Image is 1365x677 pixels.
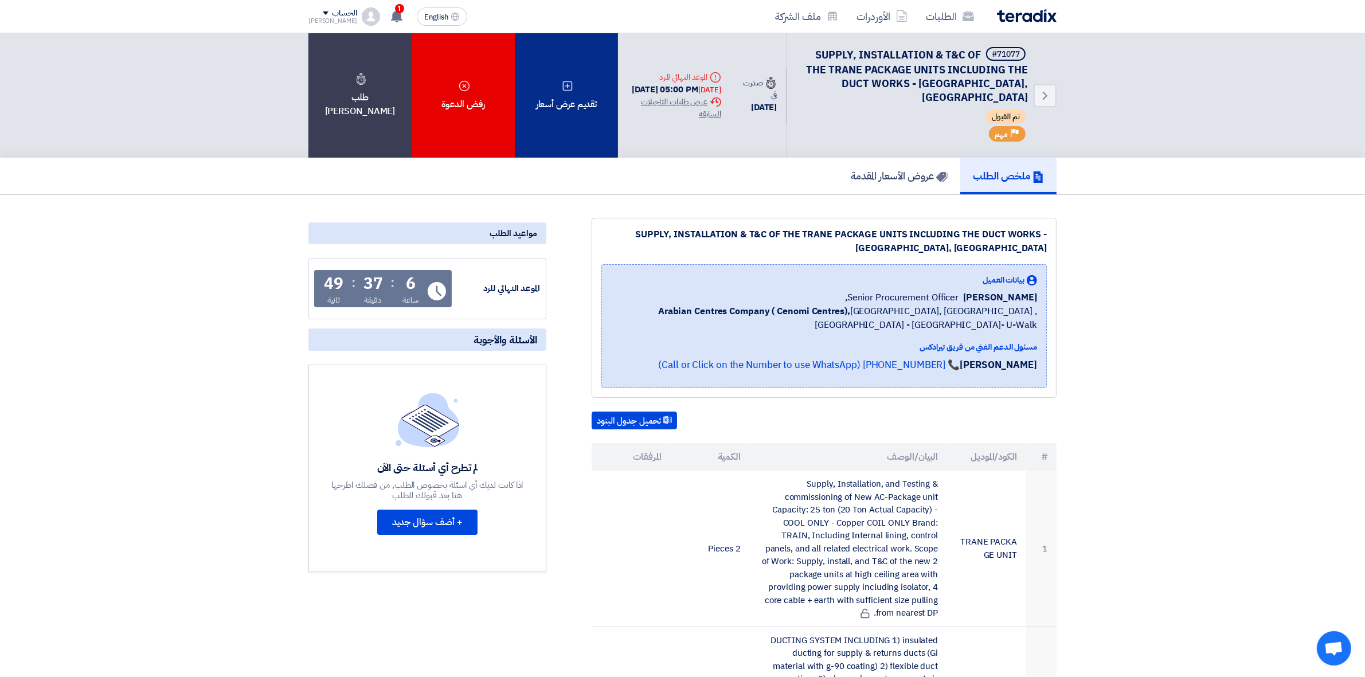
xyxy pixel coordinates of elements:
td: 1 [1026,471,1057,627]
div: مسئول الدعم الفني من فريق تيرادكس [611,341,1037,353]
div: 49 [324,276,343,292]
a: ملف الشركة [766,3,847,30]
div: مواعيد الطلب [308,222,546,244]
div: [DATE] [698,84,721,96]
a: ملخص الطلب [960,158,1057,194]
b: Arabian Centres Company ( Cenomi Centres), [658,304,850,318]
div: الحساب [332,9,357,18]
div: #71077 [992,50,1020,58]
td: 2 Pieces [671,471,750,627]
button: تحميل جدول البنود [592,412,677,430]
a: الطلبات [917,3,983,30]
div: ساعة [402,294,419,306]
div: [PERSON_NAME] [308,18,357,24]
span: [PERSON_NAME] [963,291,1037,304]
div: تقديم عرض أسعار [515,33,618,158]
th: المرفقات [592,443,671,471]
h5: ملخص الطلب [973,169,1044,182]
div: ثانية [327,294,341,306]
span: تم القبول [986,110,1026,124]
div: الموعد النهائي للرد [627,71,721,83]
button: + أضف سؤال جديد [377,510,478,535]
div: لم تطرح أي أسئلة حتى الآن [330,461,525,474]
div: SUPPLY, INSTALLATION & T&C OF THE TRANE PACKAGE UNITS INCLUDING THE DUCT WORKS - [GEOGRAPHIC_DATA... [601,228,1047,255]
div: [DATE] [740,101,777,114]
div: : [391,272,395,293]
a: 📞 [PHONE_NUMBER] (Call or Click on the Number to use WhatsApp) [658,358,960,372]
span: SUPPLY, INSTALLATION & T&C OF THE TRANE PACKAGE UNITS INCLUDING THE DUCT WORKS - [GEOGRAPHIC_DATA... [806,47,1028,105]
div: صدرت في [740,77,777,101]
span: الأسئلة والأجوبة [474,333,537,346]
div: : [351,272,355,293]
div: طلب [PERSON_NAME] [308,33,412,158]
div: الموعد النهائي للرد [454,282,540,295]
button: English [417,7,467,26]
div: دقيقة [364,294,382,306]
div: رفض الدعوة [412,33,515,158]
span: 1 [395,4,404,13]
a: عروض الأسعار المقدمة [838,158,960,194]
img: empty_state_list.svg [396,393,460,447]
th: الكود/الموديل [947,443,1026,471]
span: English [424,13,448,21]
img: profile_test.png [362,7,380,26]
th: # [1026,443,1057,471]
a: الأوردرات [847,3,917,30]
div: [DATE] 05:00 PM [627,83,721,96]
td: Supply, Installation, and Testing & commissioning of New AC-Package unit Capacity: 25 ton (20 Ton... [750,471,948,627]
div: عرض طلبات التاجيلات السابقه [627,96,721,120]
h5: عروض الأسعار المقدمة [851,169,948,182]
img: Teradix logo [997,9,1057,22]
span: مهم [995,129,1008,140]
div: 6 [406,276,416,292]
div: اذا كانت لديك أي اسئلة بخصوص الطلب, من فضلك اطرحها هنا بعد قبولك للطلب [330,480,525,500]
div: 37 [363,276,383,292]
a: Open chat [1317,631,1351,666]
strong: [PERSON_NAME] [960,358,1037,372]
th: الكمية [671,443,750,471]
span: [GEOGRAPHIC_DATA], [GEOGRAPHIC_DATA] ,[GEOGRAPHIC_DATA] - [GEOGRAPHIC_DATA]- U-Walk [611,304,1037,332]
th: البيان/الوصف [750,443,948,471]
td: TRANE PACKAGE UNIT [947,471,1026,627]
span: Senior Procurement Officer, [845,291,959,304]
span: بيانات العميل [983,274,1024,286]
h5: SUPPLY, INSTALLATION & T&C OF THE TRANE PACKAGE UNITS INCLUDING THE DUCT WORKS - HAIFA MALL, JEDDAH [801,47,1028,104]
